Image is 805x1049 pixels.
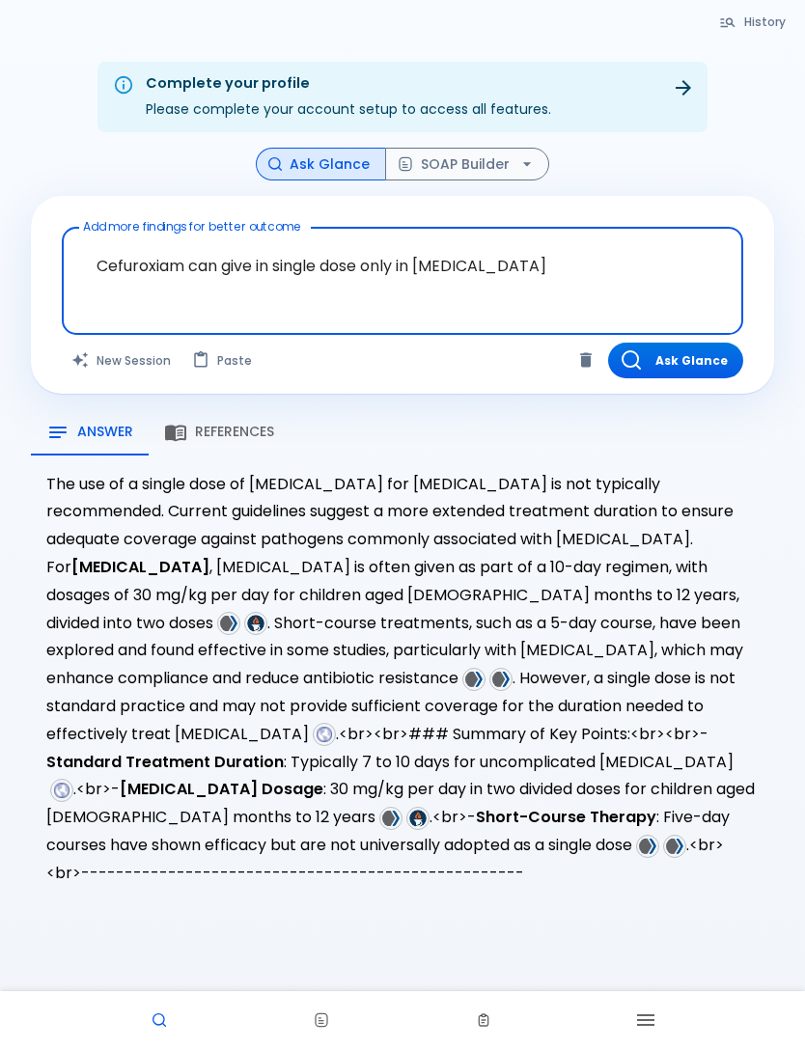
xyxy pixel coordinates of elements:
button: Paste from clipboard [182,343,264,378]
img: favicons [382,810,400,827]
img: favicons [316,726,333,743]
button: Clears all inputs and results. [62,343,182,378]
button: SOAP Builder [385,148,549,181]
label: Add more findings for better outcome [83,218,301,235]
span: References [195,424,274,441]
strong: [MEDICAL_DATA] Dosage [120,778,323,800]
img: favicons [53,782,70,799]
img: favicons [666,838,683,855]
div: Please complete your account setup to access all features. [146,68,551,126]
span: Answer [77,424,133,441]
p: The use of a single dose of [MEDICAL_DATA] for [MEDICAL_DATA] is not typically recommended. Curre... [46,471,759,888]
img: favicons [639,838,656,855]
strong: Short-Course Therapy [476,806,656,828]
img: favicons [465,671,483,688]
img: favicons [247,615,264,632]
img: favicons [220,615,237,632]
strong: [MEDICAL_DATA] [71,556,209,578]
button: Clear [571,345,600,374]
button: Ask Glance [608,343,743,378]
textarea: Cefuroxiam can give in single dose only in [MEDICAL_DATA] [75,235,730,296]
button: Ask Glance [256,148,386,181]
button: History [709,8,797,36]
strong: Standard Treatment Duration [46,751,284,773]
div: Complete your profile [146,73,551,95]
img: favicons [409,810,427,827]
img: favicons [492,671,510,688]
